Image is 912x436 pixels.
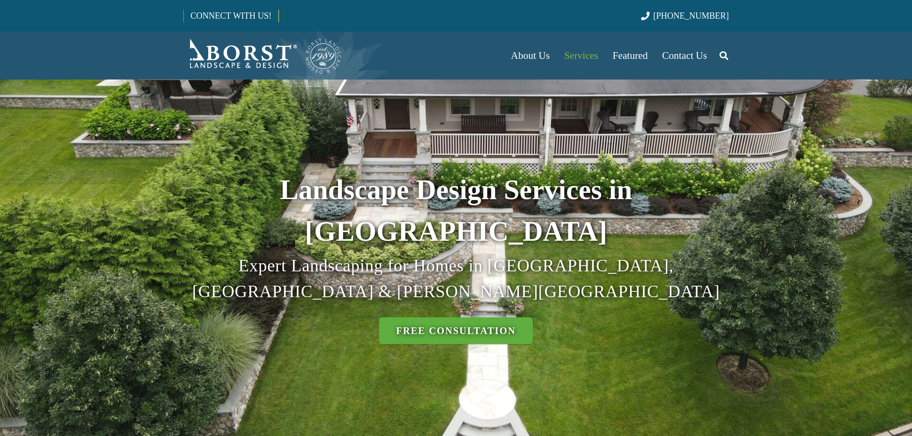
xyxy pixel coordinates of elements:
[379,317,533,344] a: Free Consultation
[641,11,729,21] a: [PHONE_NUMBER]
[662,50,707,61] span: Contact Us
[184,4,278,27] a: CONNECT WITH US!
[504,32,557,79] a: About Us
[564,50,598,61] span: Services
[192,256,720,301] span: Expert Landscaping for Homes in [GEOGRAPHIC_DATA], [GEOGRAPHIC_DATA] & [PERSON_NAME][GEOGRAPHIC_D...
[655,32,714,79] a: Contact Us
[606,32,655,79] a: Featured
[280,174,632,247] strong: Landscape Design Services in [GEOGRAPHIC_DATA]
[613,50,648,61] span: Featured
[653,11,729,21] span: [PHONE_NUMBER]
[511,50,550,61] span: About Us
[714,44,733,67] a: Search
[183,36,342,75] a: Borst-Logo
[557,32,605,79] a: Services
